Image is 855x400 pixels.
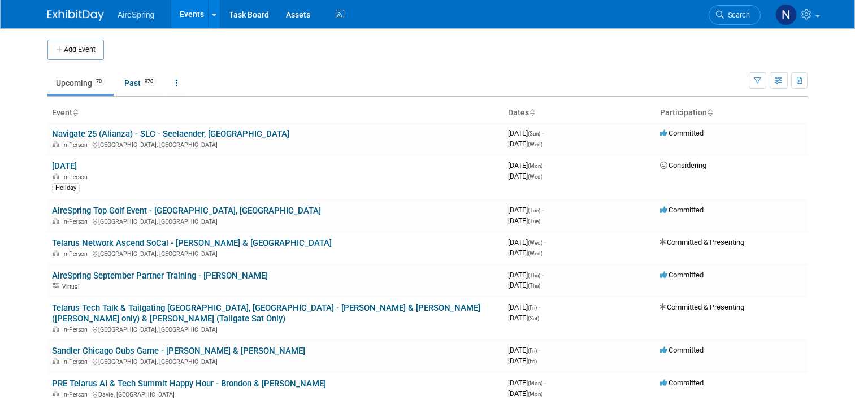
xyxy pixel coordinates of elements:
span: - [542,271,544,279]
span: [DATE] [508,249,542,257]
span: Committed [660,271,704,279]
span: - [544,161,546,169]
div: [GEOGRAPHIC_DATA], [GEOGRAPHIC_DATA] [52,140,499,149]
img: In-Person Event [53,326,59,332]
span: In-Person [62,218,91,225]
span: - [539,303,540,311]
span: (Mon) [528,391,542,397]
a: Upcoming70 [47,72,114,94]
span: - [542,129,544,137]
a: AireSpring Top Golf Event - [GEOGRAPHIC_DATA], [GEOGRAPHIC_DATA] [52,206,321,216]
span: [DATE] [508,346,540,354]
th: Participation [656,103,808,123]
div: [GEOGRAPHIC_DATA], [GEOGRAPHIC_DATA] [52,249,499,258]
a: Past970 [116,72,165,94]
span: [DATE] [508,303,540,311]
span: Search [724,11,750,19]
span: [DATE] [508,216,540,225]
div: [GEOGRAPHIC_DATA], [GEOGRAPHIC_DATA] [52,324,499,333]
a: PRE Telarus AI & Tech Summit Happy Hour - Brondon & [PERSON_NAME] [52,379,326,389]
img: In-Person Event [53,391,59,397]
div: [GEOGRAPHIC_DATA], [GEOGRAPHIC_DATA] [52,216,499,225]
a: Sort by Event Name [72,108,78,117]
a: Search [709,5,761,25]
a: Sort by Start Date [529,108,535,117]
a: AireSpring September Partner Training - [PERSON_NAME] [52,271,268,281]
a: Navigate 25 (Alianza) - SLC - Seelaender, [GEOGRAPHIC_DATA] [52,129,289,139]
span: Committed [660,346,704,354]
span: In-Person [62,358,91,366]
span: Committed & Presenting [660,238,744,246]
a: Sandler Chicago Cubs Game - [PERSON_NAME] & [PERSON_NAME] [52,346,305,356]
span: Considering [660,161,706,169]
img: ExhibitDay [47,10,104,21]
span: (Thu) [528,282,540,289]
th: Event [47,103,504,123]
span: [DATE] [508,379,546,387]
button: Add Event [47,40,104,60]
span: In-Person [62,250,91,258]
span: Committed & Presenting [660,303,744,311]
span: - [544,379,546,387]
span: (Mon) [528,163,542,169]
span: Committed [660,206,704,214]
div: Holiday [52,183,80,193]
span: [DATE] [508,356,537,365]
img: In-Person Event [53,250,59,256]
th: Dates [504,103,656,123]
span: (Wed) [528,141,542,147]
span: (Wed) [528,250,542,256]
span: 970 [141,77,157,86]
span: AireSpring [118,10,154,19]
div: [GEOGRAPHIC_DATA], [GEOGRAPHIC_DATA] [52,356,499,366]
span: (Tue) [528,207,540,214]
span: [DATE] [508,238,546,246]
span: (Wed) [528,173,542,180]
span: [DATE] [508,271,544,279]
span: In-Person [62,173,91,181]
span: [DATE] [508,129,544,137]
span: (Fri) [528,305,537,311]
span: Committed [660,379,704,387]
span: [DATE] [508,140,542,148]
span: - [542,206,544,214]
span: In-Person [62,391,91,398]
span: [DATE] [508,281,540,289]
span: (Fri) [528,347,537,354]
span: (Wed) [528,240,542,246]
span: Virtual [62,283,83,290]
img: In-Person Event [53,358,59,364]
span: [DATE] [508,389,542,398]
img: In-Person Event [53,141,59,147]
span: [DATE] [508,161,546,169]
a: [DATE] [52,161,77,171]
img: In-Person Event [53,218,59,224]
span: (Mon) [528,380,542,386]
a: Telarus Network Ascend SoCal - [PERSON_NAME] & [GEOGRAPHIC_DATA] [52,238,332,248]
span: Committed [660,129,704,137]
span: - [539,346,540,354]
span: In-Person [62,141,91,149]
span: [DATE] [508,172,542,180]
img: Virtual Event [53,283,59,289]
span: 70 [93,77,105,86]
span: [DATE] [508,314,539,322]
a: Sort by Participation Type [707,108,713,117]
div: Davie, [GEOGRAPHIC_DATA] [52,389,499,398]
img: Natalie Pyron [775,4,797,25]
span: - [544,238,546,246]
span: (Sun) [528,131,540,137]
img: In-Person Event [53,173,59,179]
a: Telarus Tech Talk & Tailgating [GEOGRAPHIC_DATA], [GEOGRAPHIC_DATA] - [PERSON_NAME] & [PERSON_NAM... [52,303,480,324]
span: (Thu) [528,272,540,279]
span: (Sat) [528,315,539,321]
span: [DATE] [508,206,544,214]
span: (Fri) [528,358,537,364]
span: In-Person [62,326,91,333]
span: (Tue) [528,218,540,224]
